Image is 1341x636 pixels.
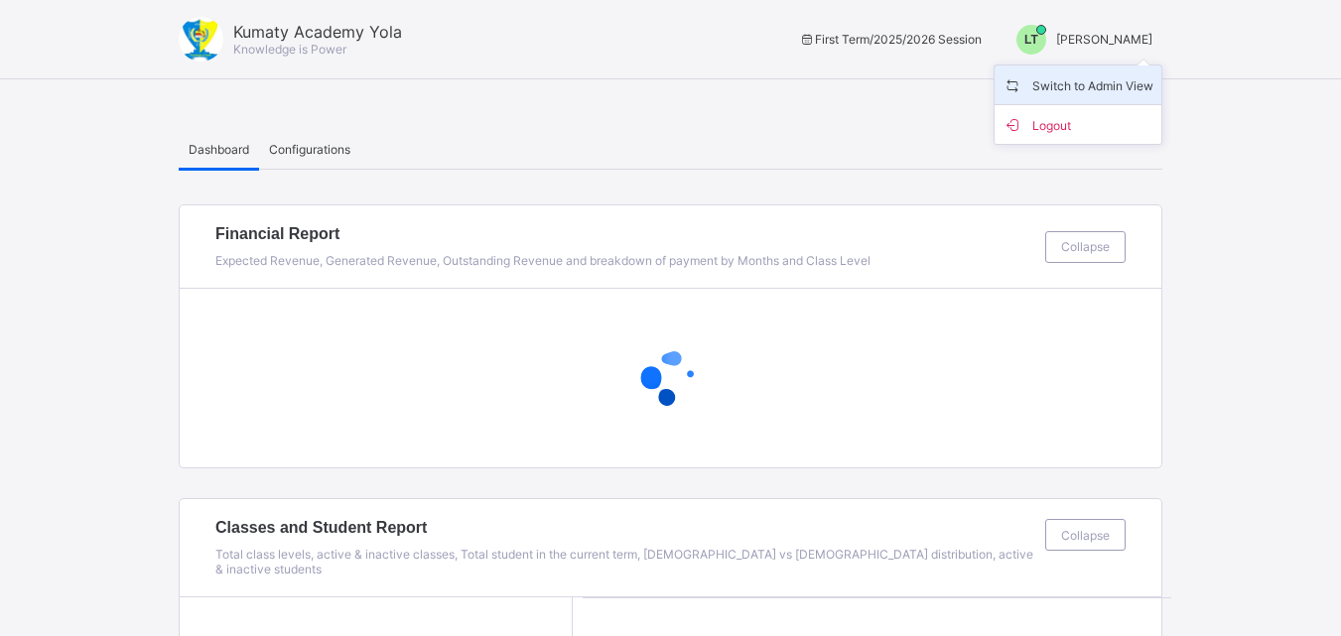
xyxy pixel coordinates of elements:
[995,105,1161,144] li: dropdown-list-item-buttom-1
[189,142,249,157] span: Dashboard
[1061,528,1110,543] span: Collapse
[215,519,1035,537] span: Classes and Student Report
[215,253,871,268] span: Expected Revenue, Generated Revenue, Outstanding Revenue and breakdown of payment by Months and C...
[1061,239,1110,254] span: Collapse
[1056,32,1152,47] span: [PERSON_NAME]
[233,22,402,42] span: Kumaty Academy Yola
[995,65,1161,105] li: dropdown-list-item-name-0
[1003,73,1153,96] span: Switch to Admin View
[798,32,982,47] span: session/term information
[1003,113,1153,136] span: Logout
[269,142,350,157] span: Configurations
[1024,33,1038,47] span: LT
[233,42,346,57] span: Knowledge is Power
[215,225,1035,243] span: Financial Report
[215,547,1033,576] span: Total class levels, active & inactive classes, Total student in the current term, [DEMOGRAPHIC_DA...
